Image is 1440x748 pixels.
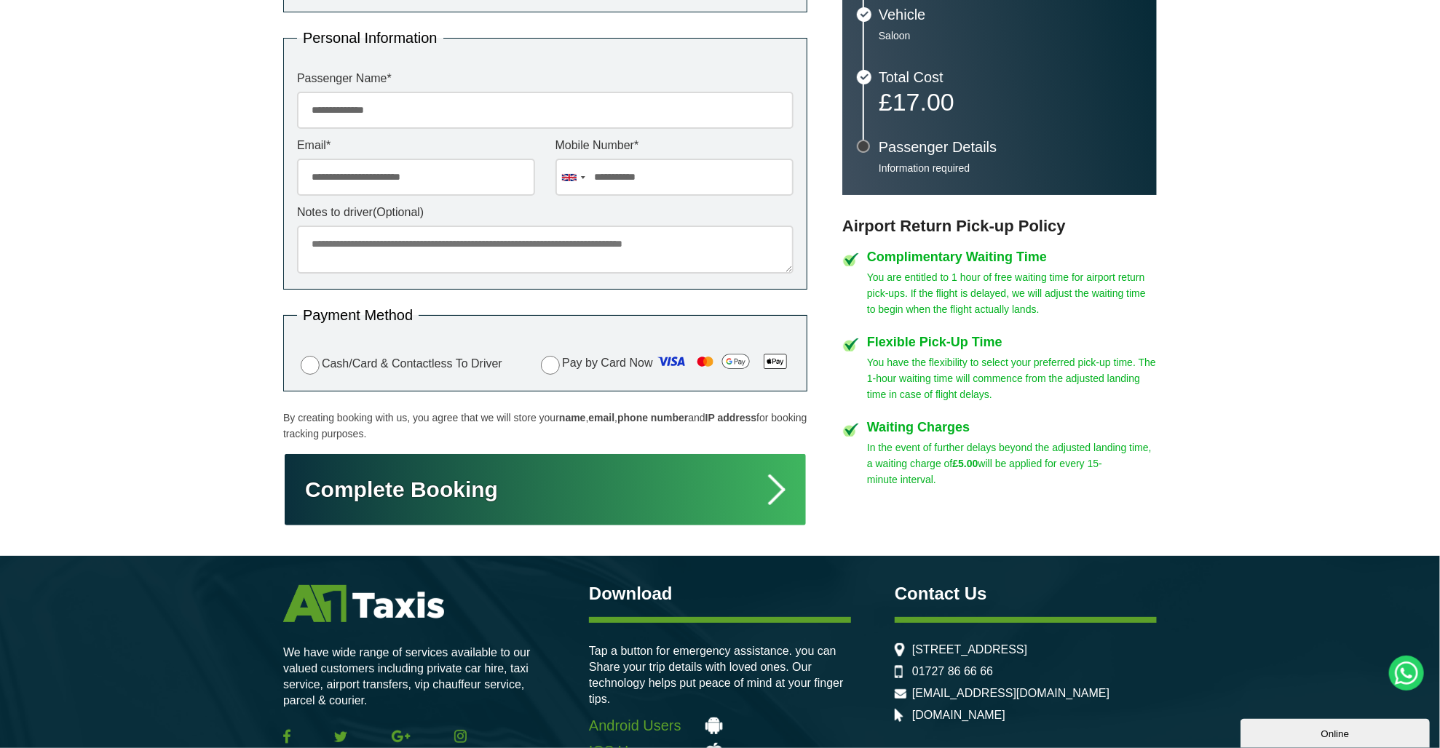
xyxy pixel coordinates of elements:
h3: Download [589,585,851,602]
p: By creating booking with us, you agree that we will store your , , and for booking tracking purpo... [283,410,807,442]
legend: Payment Method [297,308,419,322]
strong: IP address [705,412,757,423]
div: United Kingdom: +44 [556,159,590,195]
iframe: chat widget [1241,716,1433,748]
img: Instagram [454,730,467,743]
h4: Complimentary Waiting Time [867,250,1157,263]
h3: Airport Return Pick-up Policy [842,217,1157,236]
h4: Flexible Pick-Up Time [867,335,1157,349]
img: Google Plus [392,730,411,743]
h3: Passenger Details [879,140,1142,154]
p: We have wide range of services available to our valued customers including private car hire, taxi... [283,645,545,709]
strong: name [559,412,586,423]
img: Facebook [283,729,290,744]
h3: Vehicle [879,7,1142,22]
input: Pay by Card Now [541,356,560,375]
li: [STREET_ADDRESS] [895,643,1157,656]
strong: email [588,412,614,423]
p: Saloon [879,29,1142,42]
h4: Waiting Charges [867,421,1157,434]
a: [EMAIL_ADDRESS][DOMAIN_NAME] [912,687,1109,700]
a: 01727 86 66 66 [912,665,993,678]
button: Complete Booking [283,453,807,527]
img: Twitter [334,731,347,742]
label: Notes to driver [297,207,794,218]
p: In the event of further delays beyond the adjusted landing time, a waiting charge of will be appl... [867,439,1157,488]
label: Mobile Number [555,140,794,151]
strong: phone number [617,412,688,423]
strong: £5.00 [953,458,978,469]
h3: Contact Us [895,585,1157,602]
span: (Optional) [373,206,424,218]
legend: Personal Information [297,31,443,45]
label: Email [297,140,535,151]
img: A1 Taxis St Albans [283,585,444,622]
p: Information required [879,162,1142,175]
a: [DOMAIN_NAME] [912,709,1005,722]
p: You have the flexibility to select your preferred pick-up time. The 1-hour waiting time will comm... [867,354,1157,402]
input: Cash/Card & Contactless To Driver [301,356,320,375]
h3: Total Cost [879,70,1142,84]
label: Pay by Card Now [537,350,794,378]
p: Tap a button for emergency assistance. you can Share your trip details with loved ones. Our techn... [589,643,851,707]
label: Cash/Card & Contactless To Driver [297,354,502,375]
label: Passenger Name [297,73,794,84]
a: Android Users [589,717,851,734]
p: You are entitled to 1 hour of free waiting time for airport return pick-ups. If the flight is del... [867,269,1157,317]
span: 17.00 [893,88,954,116]
p: £ [879,92,1142,112]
